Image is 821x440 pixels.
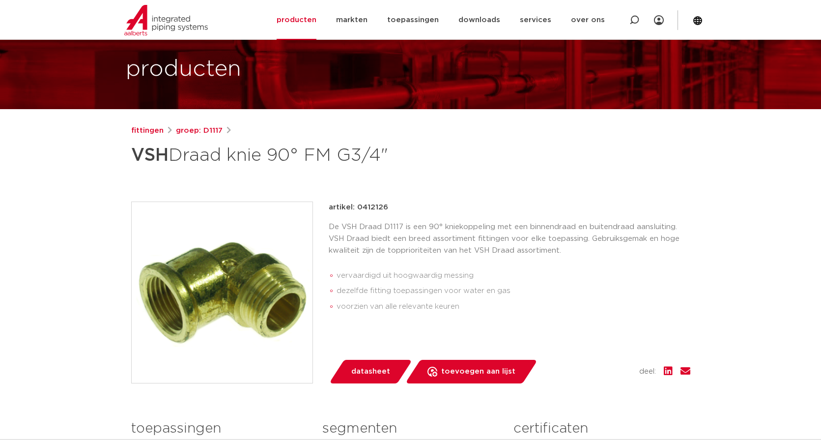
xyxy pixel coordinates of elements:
[329,202,388,213] p: artikel: 0412126
[322,419,499,439] h3: segmenten
[441,364,515,380] span: toevoegen aan lijst
[126,54,241,85] h1: producten
[513,419,690,439] h3: certificaten
[329,221,690,257] p: De VSH Draad D1117 is een 90° kniekoppeling met een binnendraad en buitendraad aansluiting. VSH D...
[131,141,500,170] h1: Draad knie 90° FM G3/4"
[337,283,690,299] li: dezelfde fitting toepassingen voor water en gas
[176,125,223,137] a: groep: D1117
[131,419,308,439] h3: toepassingen
[131,147,169,164] strong: VSH
[337,299,690,315] li: voorzien van alle relevante keuren
[337,268,690,284] li: vervaardigd uit hoogwaardig messing
[639,366,656,378] span: deel:
[131,125,164,137] a: fittingen
[351,364,390,380] span: datasheet
[329,360,412,383] a: datasheet
[132,202,312,383] img: Product Image for VSH Draad knie 90° FM G3/4"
